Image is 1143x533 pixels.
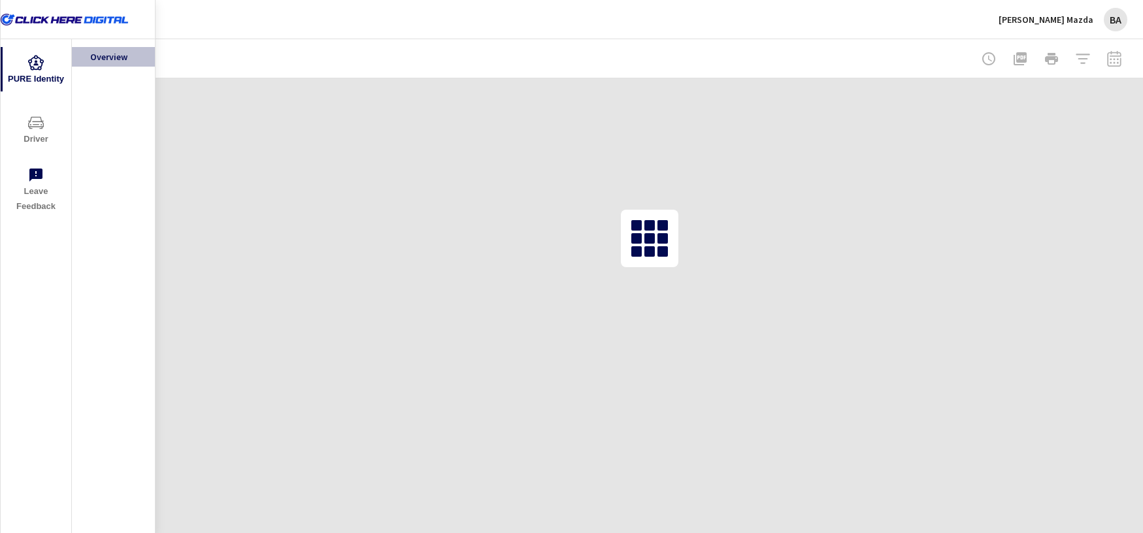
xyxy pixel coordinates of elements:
[1104,8,1127,31] div: BA
[999,14,1093,25] p: [PERSON_NAME] Mazda
[1,39,71,219] div: nav menu
[5,55,67,87] span: PURE Identity
[90,50,144,63] p: Overview
[72,47,155,67] div: Overview
[5,115,67,147] span: Driver
[5,167,67,214] span: Leave Feedback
